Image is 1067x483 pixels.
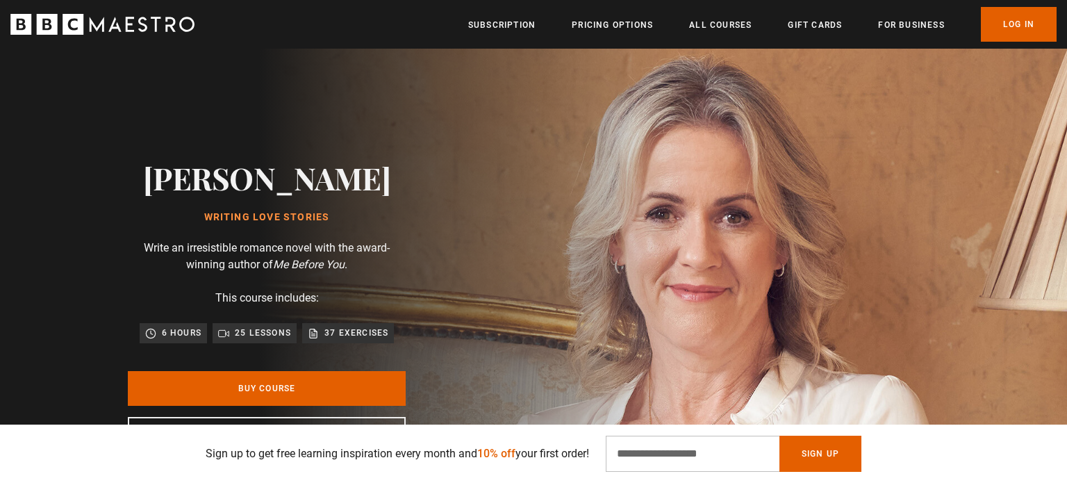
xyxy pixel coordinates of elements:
h2: [PERSON_NAME] [143,160,391,195]
i: Me Before You [273,258,345,271]
button: Sign Up [779,436,861,472]
a: For business [878,18,944,32]
a: Log In [981,7,1057,42]
a: Pricing Options [572,18,653,32]
p: 37 exercises [324,326,388,340]
a: Subscription [468,18,536,32]
h1: Writing Love Stories [143,212,391,223]
a: Buy Course [128,371,406,406]
p: Write an irresistible romance novel with the award-winning author of . [128,240,406,273]
nav: Primary [468,7,1057,42]
p: This course includes: [215,290,319,306]
svg: BBC Maestro [10,14,195,35]
a: Gift Cards [788,18,842,32]
p: 6 hours [162,326,201,340]
span: 10% off [477,447,515,460]
a: All Courses [689,18,752,32]
a: Subscribe to BBC Maestro [128,417,406,455]
p: Sign up to get free learning inspiration every month and your first order! [206,445,589,462]
p: 25 lessons [235,326,291,340]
